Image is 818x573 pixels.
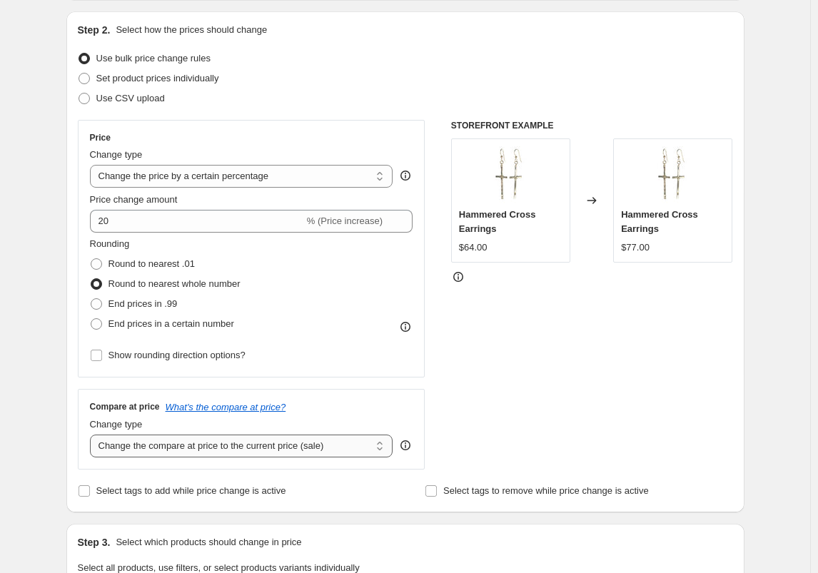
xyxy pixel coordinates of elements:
[459,209,536,234] span: Hammered Cross Earrings
[116,535,301,549] p: Select which products should change in price
[108,278,241,289] span: Round to nearest whole number
[96,53,211,64] span: Use bulk price change rules
[78,23,111,37] h2: Step 2.
[621,240,650,255] div: $77.00
[90,419,143,430] span: Change type
[78,562,360,573] span: Select all products, use filters, or select products variants individually
[108,318,234,329] span: End prices in a certain number
[451,120,733,131] h6: STOREFRONT EXAMPLE
[645,146,702,203] img: hammered-cross-earrings-905166-sw_80x.jpg
[90,401,160,412] h3: Compare at price
[90,210,304,233] input: -15
[108,258,195,269] span: Round to nearest .01
[96,93,165,103] span: Use CSV upload
[78,535,111,549] h2: Step 3.
[96,485,286,496] span: Select tags to add while price change is active
[116,23,267,37] p: Select how the prices should change
[307,215,383,226] span: % (Price increase)
[108,350,246,360] span: Show rounding direction options?
[398,168,413,183] div: help
[443,485,649,496] span: Select tags to remove while price change is active
[398,438,413,452] div: help
[166,402,286,412] button: What's the compare at price?
[482,146,539,203] img: hammered-cross-earrings-905166-sw_80x.jpg
[108,298,178,309] span: End prices in .99
[90,194,178,205] span: Price change amount
[90,238,130,249] span: Rounding
[459,240,488,255] div: $64.00
[96,73,219,83] span: Set product prices individually
[90,149,143,160] span: Change type
[621,209,698,234] span: Hammered Cross Earrings
[90,132,111,143] h3: Price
